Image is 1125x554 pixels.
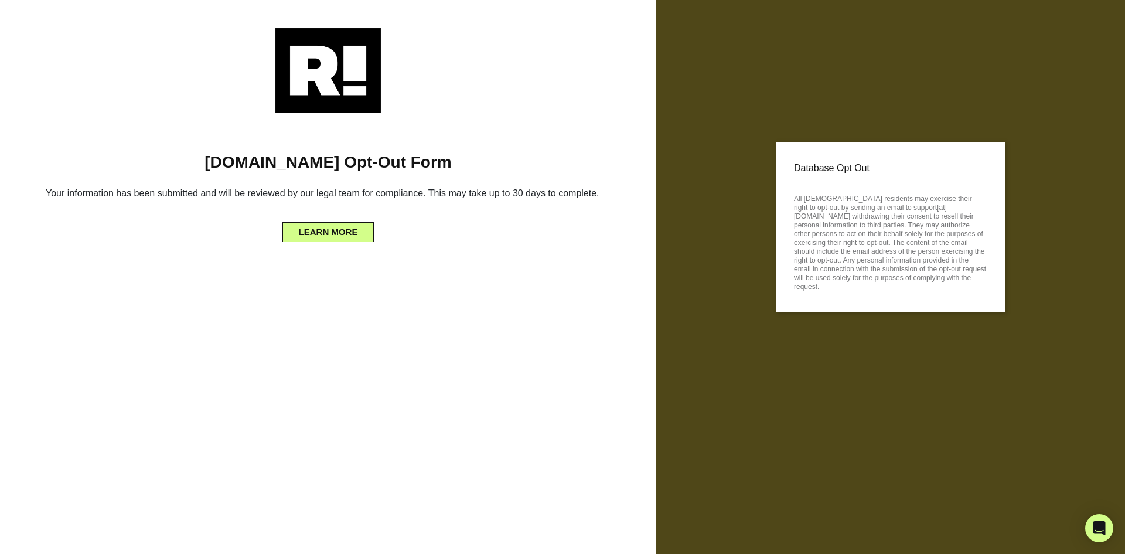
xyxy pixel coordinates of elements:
[282,222,374,242] button: LEARN MORE
[282,225,374,234] a: LEARN MORE
[1085,514,1113,542] div: Open Intercom Messenger
[794,191,987,291] p: All [DEMOGRAPHIC_DATA] residents may exercise their right to opt-out by sending an email to suppo...
[275,28,381,113] img: Retention.com
[18,183,639,208] h6: Your information has been submitted and will be reviewed by our legal team for compliance. This m...
[794,159,987,177] p: Database Opt Out
[18,152,639,172] h1: [DOMAIN_NAME] Opt-Out Form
